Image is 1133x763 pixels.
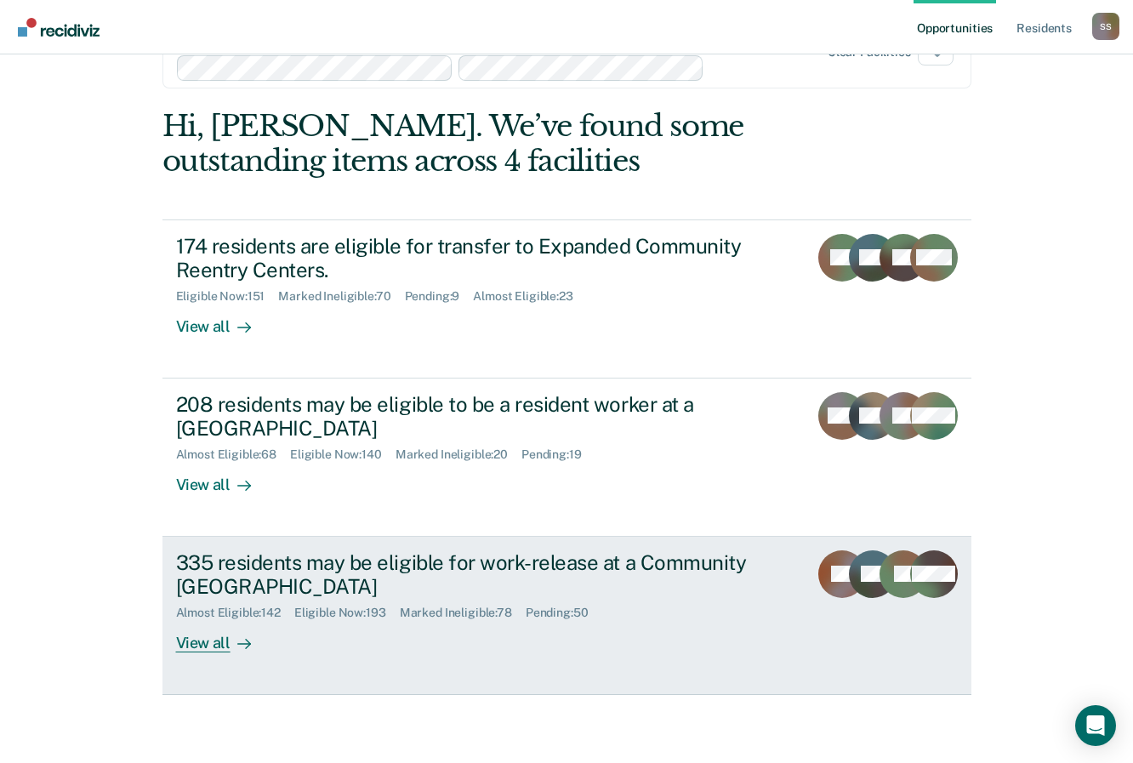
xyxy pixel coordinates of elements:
button: Profile dropdown button [1092,13,1119,40]
div: Eligible Now : 151 [176,289,279,304]
div: View all [176,304,271,337]
div: Marked Ineligible : 78 [400,606,526,620]
div: Eligible Now : 140 [290,447,396,462]
div: Marked Ineligible : 20 [396,447,521,462]
div: 208 residents may be eligible to be a resident worker at a [GEOGRAPHIC_DATA] [176,392,773,441]
div: Pending : 50 [526,606,602,620]
div: S S [1092,13,1119,40]
a: 208 residents may be eligible to be a resident worker at a [GEOGRAPHIC_DATA]Almost Eligible:68Eli... [162,379,971,537]
div: 335 residents may be eligible for work-release at a Community [GEOGRAPHIC_DATA] [176,550,773,600]
a: 174 residents are eligible for transfer to Expanded Community Reentry Centers.Eligible Now:151Mar... [162,219,971,379]
div: Eligible Now : 193 [294,606,400,620]
img: Recidiviz [18,18,100,37]
div: View all [176,462,271,495]
div: Pending : 9 [405,289,474,304]
div: Pending : 19 [521,447,595,462]
div: Almost Eligible : 23 [473,289,587,304]
div: Hi, [PERSON_NAME]. We’ve found some outstanding items across 4 facilities [162,109,810,179]
div: Almost Eligible : 68 [176,447,291,462]
div: Open Intercom Messenger [1075,705,1116,746]
div: View all [176,620,271,653]
div: Almost Eligible : 142 [176,606,294,620]
div: Marked Ineligible : 70 [278,289,404,304]
a: 335 residents may be eligible for work-release at a Community [GEOGRAPHIC_DATA]Almost Eligible:14... [162,537,971,695]
div: 174 residents are eligible for transfer to Expanded Community Reentry Centers. [176,234,773,283]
